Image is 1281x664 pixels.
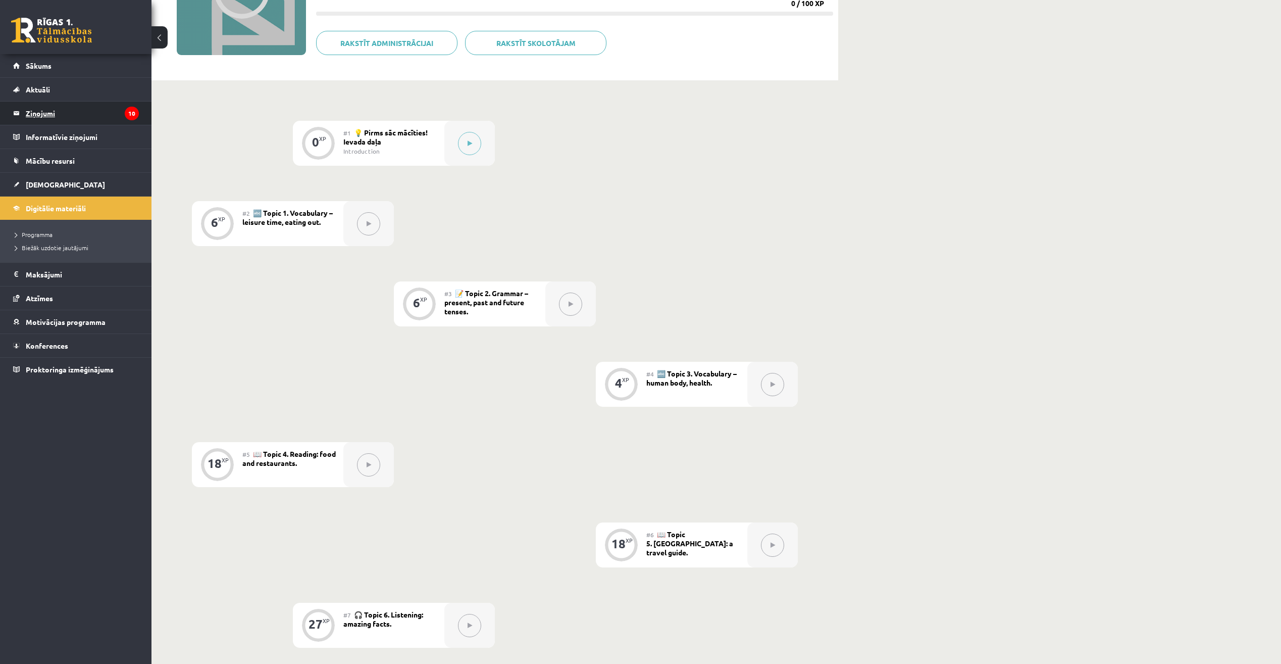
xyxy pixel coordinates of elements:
a: Konferences [13,334,139,357]
span: #4 [646,370,654,378]
span: 🔤 Topic 3. Vocabulary – human body, health. [646,369,737,387]
span: Proktoringa izmēģinājums [26,365,114,374]
a: Proktoringa izmēģinājums [13,358,139,381]
span: #5 [242,450,250,458]
span: Programma [15,230,53,239]
span: Motivācijas programma [26,317,106,326]
div: 6 [211,218,218,227]
span: 📖 Topic 5. [GEOGRAPHIC_DATA]: a travel guide. [646,530,733,557]
div: XP [218,216,225,222]
a: Maksājumi [13,263,139,286]
div: XP [622,377,629,383]
span: 🔤 Topic 1. Vocabulary – leisure time, eating out. [242,208,333,226]
span: #1 [343,129,351,137]
div: XP [319,136,326,141]
legend: Informatīvie ziņojumi [26,125,139,149]
span: Biežāk uzdotie jautājumi [15,244,88,252]
span: #6 [646,531,654,539]
legend: Maksājumi [26,263,139,286]
a: Programma [15,230,141,239]
span: 💡 Pirms sāc mācīties! Ievada daļa [343,128,428,146]
div: XP [420,297,427,302]
a: [DEMOGRAPHIC_DATA] [13,173,139,196]
span: Sākums [26,61,52,70]
div: 18 [611,539,626,548]
span: 📖 Topic 4. Reading: food and restaurants. [242,449,336,467]
i: 10 [125,107,139,120]
span: Mācību resursi [26,156,75,165]
span: Konferences [26,341,68,350]
legend: Ziņojumi [26,102,139,125]
span: 📝 Topic 2. Grammar – present, past and future tenses. [444,289,528,316]
span: Digitālie materiāli [26,204,86,213]
a: Ziņojumi10 [13,102,139,125]
div: Introduction [343,147,437,156]
div: 18 [208,459,222,468]
span: #2 [242,209,250,217]
a: Digitālie materiāli [13,197,139,220]
div: 6 [413,298,420,307]
a: Rakstīt administrācijai [316,31,457,55]
a: Informatīvie ziņojumi [13,125,139,149]
span: #7 [343,611,351,619]
div: 27 [309,620,323,629]
div: XP [222,457,229,463]
span: #3 [444,290,452,298]
a: Mācību resursi [13,149,139,172]
span: 🎧 Topic 6. Listening: amazing facts. [343,610,423,628]
div: 0 [312,137,319,147]
div: 4 [615,378,622,388]
span: [DEMOGRAPHIC_DATA] [26,180,105,189]
a: Rīgas 1. Tālmācības vidusskola [11,18,92,43]
a: Atzīmes [13,287,139,310]
a: Motivācijas programma [13,310,139,334]
span: Aktuāli [26,85,50,94]
a: Biežāk uzdotie jautājumi [15,243,141,252]
a: Rakstīt skolotājam [465,31,606,55]
div: XP [323,618,330,624]
span: Atzīmes [26,294,53,303]
a: Aktuāli [13,78,139,101]
a: Sākums [13,54,139,77]
div: XP [626,538,633,543]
